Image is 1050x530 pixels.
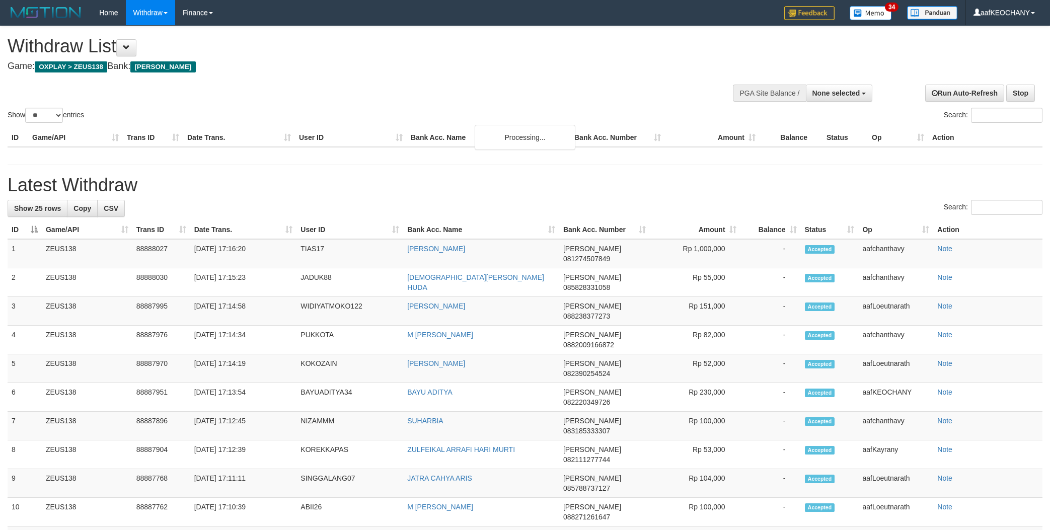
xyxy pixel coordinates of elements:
[784,6,835,20] img: Feedback.jpg
[858,412,933,440] td: aafchanthavy
[8,412,42,440] td: 7
[868,128,928,147] th: Op
[132,220,190,239] th: Trans ID: activate to sort column ascending
[407,388,453,396] a: BAYU ADITYA
[190,268,297,297] td: [DATE] 17:15:23
[130,61,195,72] span: [PERSON_NAME]
[650,383,740,412] td: Rp 230,000
[407,417,443,425] a: SUHARBIA
[563,513,610,521] span: Copy 088271261647 to clipboard
[296,498,403,526] td: ABII26
[296,469,403,498] td: SINGGALANG07
[190,469,297,498] td: [DATE] 17:11:11
[132,268,190,297] td: 88888030
[42,440,132,469] td: ZEUS138
[407,128,570,147] th: Bank Acc. Name
[665,128,760,147] th: Amount
[563,341,614,349] span: Copy 0882009166872 to clipboard
[563,503,621,511] span: [PERSON_NAME]
[740,469,801,498] td: -
[925,85,1004,102] a: Run Auto-Refresh
[650,220,740,239] th: Amount: activate to sort column ascending
[8,220,42,239] th: ID: activate to sort column descending
[190,498,297,526] td: [DATE] 17:10:39
[475,125,575,150] div: Processing...
[740,412,801,440] td: -
[14,204,61,212] span: Show 25 rows
[132,469,190,498] td: 88887768
[812,89,860,97] span: None selected
[190,220,297,239] th: Date Trans.: activate to sort column ascending
[132,498,190,526] td: 88887762
[740,326,801,354] td: -
[42,297,132,326] td: ZEUS138
[937,273,952,281] a: Note
[850,6,892,20] img: Button%20Memo.svg
[190,326,297,354] td: [DATE] 17:14:34
[858,326,933,354] td: aafchanthavy
[42,268,132,297] td: ZEUS138
[8,498,42,526] td: 10
[407,273,544,291] a: [DEMOGRAPHIC_DATA][PERSON_NAME] HUDA
[73,204,91,212] span: Copy
[35,61,107,72] span: OXPLAY > ZEUS138
[407,331,473,339] a: M [PERSON_NAME]
[650,297,740,326] td: Rp 151,000
[733,85,805,102] div: PGA Site Balance /
[559,220,650,239] th: Bank Acc. Number: activate to sort column ascending
[650,498,740,526] td: Rp 100,000
[563,427,610,435] span: Copy 083185333307 to clipboard
[42,469,132,498] td: ZEUS138
[858,469,933,498] td: aafLoeutnarath
[296,412,403,440] td: NIZAMMM
[740,220,801,239] th: Balance: activate to sort column ascending
[740,354,801,383] td: -
[296,239,403,268] td: TIAS17
[858,440,933,469] td: aafKayrany
[805,331,835,340] span: Accepted
[650,354,740,383] td: Rp 52,000
[971,200,1042,215] input: Search:
[67,200,98,217] a: Copy
[937,359,952,367] a: Note
[563,359,621,367] span: [PERSON_NAME]
[858,354,933,383] td: aafLoeutnarath
[132,297,190,326] td: 88887995
[8,108,84,123] label: Show entries
[132,326,190,354] td: 88887976
[650,469,740,498] td: Rp 104,000
[190,440,297,469] td: [DATE] 17:12:39
[650,412,740,440] td: Rp 100,000
[296,326,403,354] td: PUKKOTA
[8,175,1042,195] h1: Latest Withdraw
[190,297,297,326] td: [DATE] 17:14:58
[650,440,740,469] td: Rp 53,000
[740,498,801,526] td: -
[8,383,42,412] td: 6
[740,297,801,326] td: -
[296,354,403,383] td: KOKOZAIN
[563,398,610,406] span: Copy 082220349726 to clipboard
[42,383,132,412] td: ZEUS138
[296,383,403,412] td: BAYUADITYA34
[8,326,42,354] td: 4
[806,85,873,102] button: None selected
[8,268,42,297] td: 2
[42,498,132,526] td: ZEUS138
[407,245,465,253] a: [PERSON_NAME]
[563,417,621,425] span: [PERSON_NAME]
[1006,85,1035,102] a: Stop
[822,128,868,147] th: Status
[190,354,297,383] td: [DATE] 17:14:19
[190,412,297,440] td: [DATE] 17:12:45
[885,3,898,12] span: 34
[650,239,740,268] td: Rp 1,000,000
[563,331,621,339] span: [PERSON_NAME]
[858,239,933,268] td: aafchanthavy
[8,469,42,498] td: 9
[42,220,132,239] th: Game/API: activate to sort column ascending
[563,474,621,482] span: [PERSON_NAME]
[132,383,190,412] td: 88887951
[971,108,1042,123] input: Search:
[403,220,559,239] th: Bank Acc. Name: activate to sort column ascending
